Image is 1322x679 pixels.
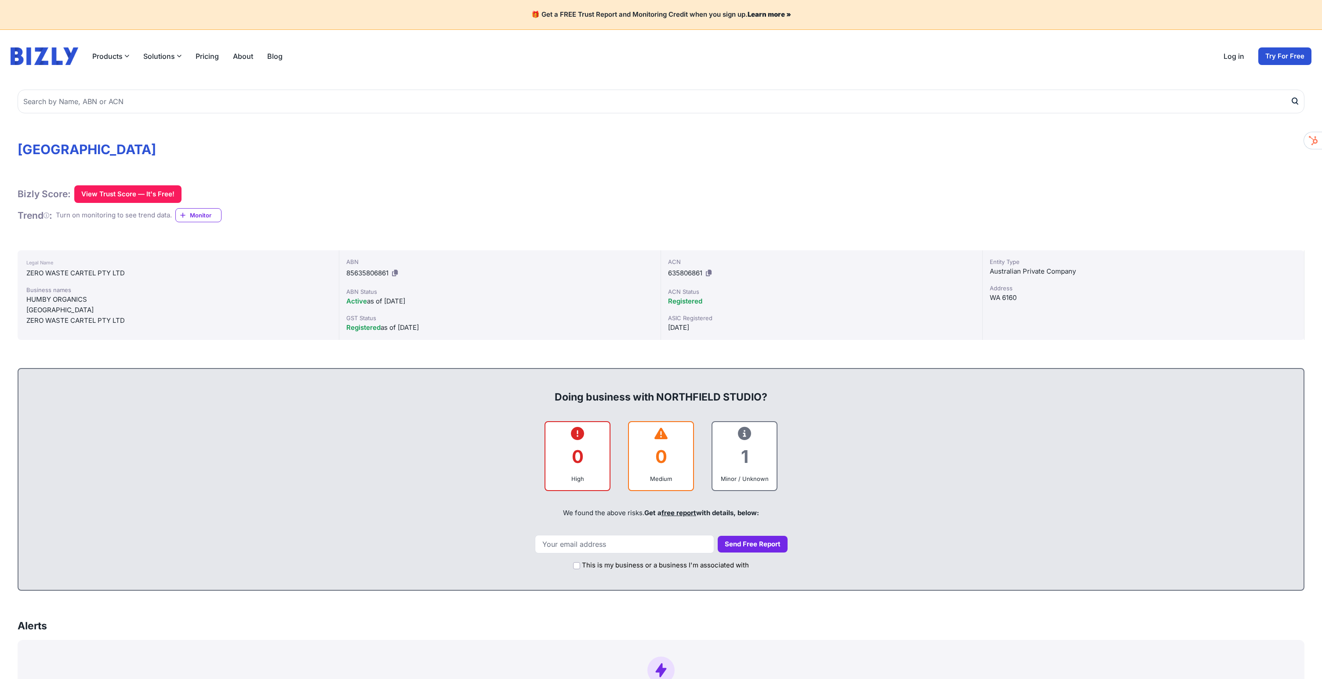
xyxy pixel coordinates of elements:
[668,287,975,296] div: ACN Status
[582,560,749,571] label: This is my business or a business I'm associated with
[18,619,47,633] h3: Alerts
[661,509,696,517] a: free report
[668,257,975,266] div: ACN
[636,474,686,483] div: Medium
[668,314,975,322] div: ASIC Registered
[668,322,975,333] div: [DATE]
[18,209,52,221] h1: Trend :
[668,297,702,305] span: Registered
[990,293,1297,303] div: WA 6160
[719,474,770,483] div: Minor / Unknown
[27,498,1295,528] div: We found the above risks.
[668,269,702,277] span: 635806861
[11,11,1311,19] h4: 🎁 Get a FREE Trust Report and Monitoring Credit when you sign up.
[92,51,129,61] button: Products
[26,315,330,326] div: ZERO WASTE CARTEL PTY LTD
[18,188,71,200] h1: Bizly Score:
[190,211,221,220] span: Monitor
[346,257,654,266] div: ABN
[346,297,367,305] span: Active
[990,284,1297,293] div: Address
[26,305,330,315] div: [GEOGRAPHIC_DATA]
[990,257,1297,266] div: Entity Type
[74,185,182,203] button: View Trust Score — It's Free!
[18,141,1304,157] h1: [GEOGRAPHIC_DATA]
[196,51,219,61] a: Pricing
[719,439,770,474] div: 1
[175,208,222,222] a: Monitor
[346,314,654,322] div: GST Status
[27,376,1295,404] div: Doing business with NORTHFIELD STUDIO?
[143,51,182,61] button: Solutions
[56,210,172,220] div: Turn on monitoring to see trend data.
[346,322,654,333] div: as of [DATE]
[346,287,654,296] div: ABN Status
[748,10,791,18] a: Learn more »
[644,509,759,517] span: Get a with details, below:
[18,90,1304,113] input: Search by Name, ABN or ACN
[346,269,389,277] span: 85635806861
[26,257,330,268] div: Legal Name
[535,535,714,553] input: Your email address
[26,294,330,305] div: HUMBY ORGANICS
[233,51,253,61] a: About
[718,536,788,553] button: Send Free Report
[346,296,654,307] div: as of [DATE]
[26,268,330,278] div: ZERO WASTE CARTEL PTY LTD
[1224,51,1244,61] a: Log in
[552,474,603,483] div: High
[552,439,603,474] div: 0
[636,439,686,474] div: 0
[267,51,283,61] a: Blog
[26,285,330,294] div: Business names
[1258,47,1311,65] a: Try For Free
[346,323,381,332] span: Registered
[990,266,1297,277] div: Australian Private Company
